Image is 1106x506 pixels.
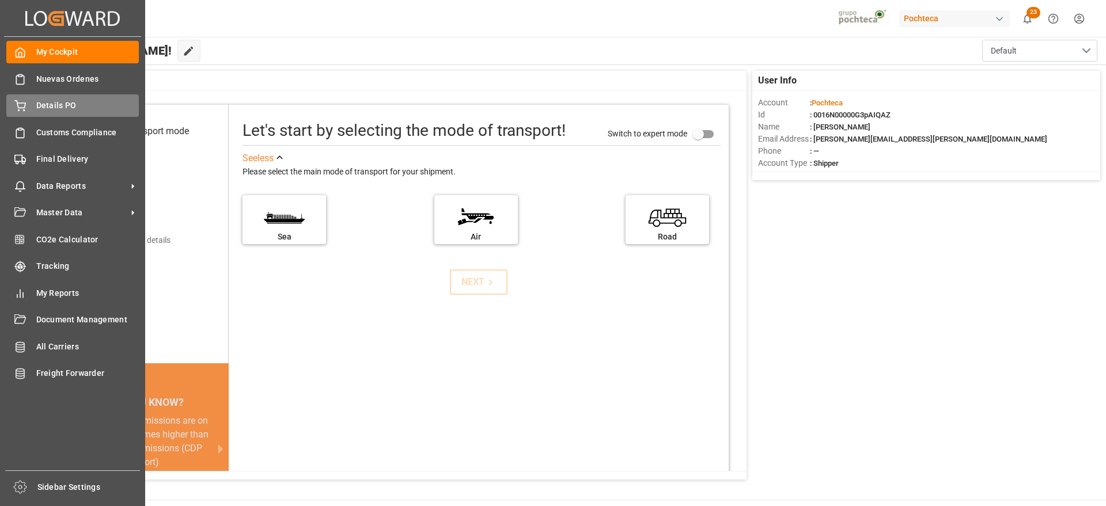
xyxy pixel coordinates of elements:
span: Master Data [36,207,127,219]
span: All Carriers [36,341,139,353]
span: Freight Forwarder [36,367,139,379]
a: My Cockpit [6,41,139,63]
span: Account Type [758,157,810,169]
button: Help Center [1040,6,1066,32]
div: Let's start by selecting the mode of transport! [243,119,566,143]
span: Nuevas Ordenes [36,73,139,85]
span: : — [810,147,819,155]
span: Id [758,109,810,121]
span: Sidebar Settings [37,481,141,493]
span: : [810,98,843,107]
span: : [PERSON_NAME][EMAIL_ADDRESS][PERSON_NAME][DOMAIN_NAME] [810,135,1047,143]
a: Customs Compliance [6,121,139,143]
span: Details PO [36,100,139,112]
span: Phone [758,145,810,157]
div: Sea [248,231,320,243]
a: CO2e Calculator [6,228,139,250]
button: next slide / item [213,414,229,483]
a: My Reports [6,281,139,304]
span: Email Address [758,133,810,145]
div: Pochteca [899,10,1010,27]
button: NEXT [450,269,507,295]
img: pochtecaImg.jpg_1689854062.jpg [835,9,892,29]
a: All Carriers [6,335,139,357]
span: Data Reports [36,180,127,192]
span: Default [991,45,1017,57]
div: NEXT [461,275,497,289]
div: Air [440,231,512,243]
div: Supply chain emissions are on average 11.4 times higher than operational emissions (CDP report) [76,414,215,469]
span: : [PERSON_NAME] [810,123,870,131]
span: Hello [PERSON_NAME]! [48,40,172,62]
span: Document Management [36,314,139,326]
a: Document Management [6,309,139,331]
span: Account [758,97,810,109]
span: Name [758,121,810,133]
div: See less [243,151,274,165]
span: CO2e Calculator [36,234,139,246]
button: open menu [982,40,1097,62]
span: Final Delivery [36,153,139,165]
a: Tracking [6,255,139,277]
span: Switch to expert mode [608,128,687,138]
span: Pochteca [812,98,843,107]
div: Please select the main mode of transport for your shipment. [243,165,721,179]
span: Customs Compliance [36,127,139,139]
span: : Shipper [810,159,839,168]
a: Details PO [6,94,139,117]
span: My Cockpit [36,46,139,58]
span: Tracking [36,260,139,272]
span: 23 [1027,7,1040,18]
a: Freight Forwarder [6,362,139,385]
span: : 0016N00000G3pAIQAZ [810,111,891,119]
div: Road [631,231,703,243]
span: User Info [758,74,797,87]
div: DID YOU KNOW? [62,390,229,414]
span: My Reports [36,287,139,299]
a: Final Delivery [6,148,139,170]
button: show 23 new notifications [1014,6,1040,32]
a: Nuevas Ordenes [6,67,139,90]
button: Pochteca [899,7,1014,29]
